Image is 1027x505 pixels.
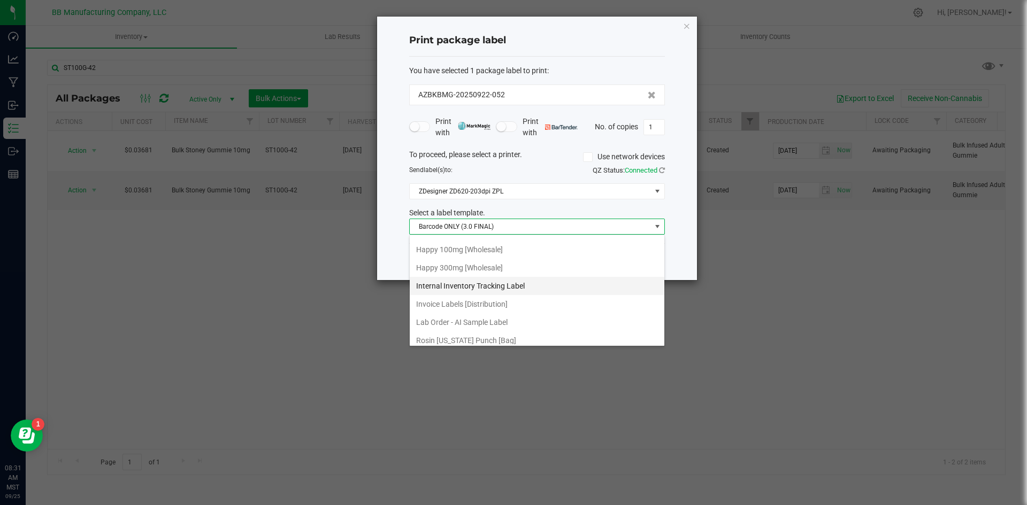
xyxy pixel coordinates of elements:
[458,122,490,130] img: mark_magic_cybra.png
[409,166,453,174] span: Send to:
[401,149,673,165] div: To proceed, please select a printer.
[583,151,665,162] label: Use network devices
[595,122,638,130] span: No. of copies
[523,116,578,138] span: Print with
[435,116,490,138] span: Print with
[410,184,651,199] span: ZDesigner ZD620-203dpi ZPL
[418,89,505,100] span: AZBKBMG-20250922-052
[409,65,665,76] div: :
[593,166,665,174] span: QZ Status:
[545,125,578,130] img: bartender.png
[410,219,651,234] span: Barcode ONLY (3.0 FINAL)
[401,207,673,219] div: Select a label template.
[409,66,547,75] span: You have selected 1 package label to print
[410,295,664,313] li: Invoice Labels [Distribution]
[410,313,664,331] li: Lab Order - AI Sample Label
[424,166,445,174] span: label(s)
[625,166,657,174] span: Connected
[32,418,44,431] iframe: Resource center unread badge
[11,419,43,452] iframe: Resource center
[410,277,664,295] li: Internal Inventory Tracking Label
[410,259,664,277] li: Happy 300mg [Wholesale]
[410,331,664,349] li: Rosin [US_STATE] Punch [Bag]
[410,240,664,259] li: Happy 100mg [Wholesale]
[409,34,665,48] h4: Print package label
